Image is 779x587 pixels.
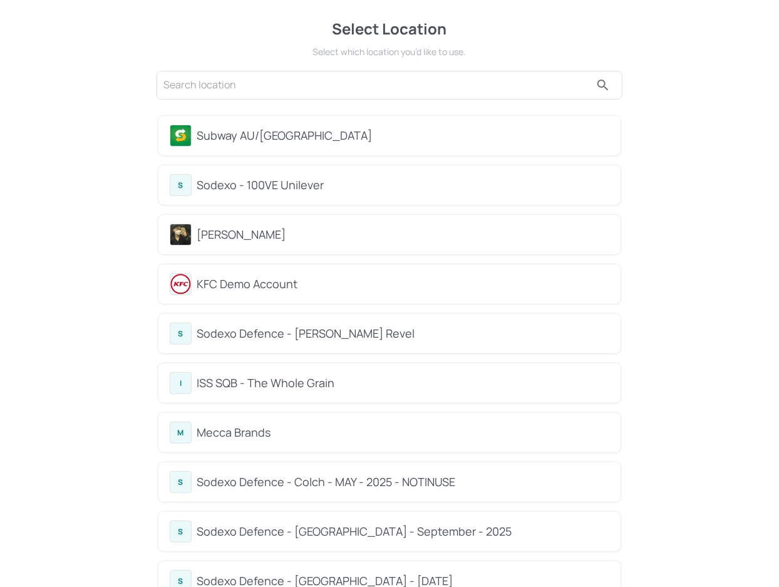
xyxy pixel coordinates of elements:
div: S [170,521,192,543]
div: Sodexo Defence - [GEOGRAPHIC_DATA] - September - 2025 [197,523,609,540]
div: S [170,323,192,345]
div: KFC Demo Account [197,276,609,293]
img: avatar [170,224,191,245]
img: avatar [170,274,191,294]
input: Search location [163,75,591,95]
div: Sodexo - 100VE Unilever [197,177,609,194]
div: Select Location [155,18,624,40]
div: I [170,372,192,394]
div: Mecca Brands [197,424,609,441]
div: M [170,422,192,444]
div: [PERSON_NAME] [197,226,609,243]
img: avatar [170,125,191,146]
div: Sodexo Defence - Colch - MAY - 2025 - NOTINUSE [197,474,609,491]
div: Sodexo Defence - [PERSON_NAME] Revel [197,325,609,342]
div: Select which location you’d like to use. [155,45,624,58]
div: S [170,471,192,493]
button: search [591,73,616,98]
div: S [170,174,192,196]
div: ISS SQB - The Whole Grain [197,375,609,392]
div: Subway AU/[GEOGRAPHIC_DATA] [197,127,609,144]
